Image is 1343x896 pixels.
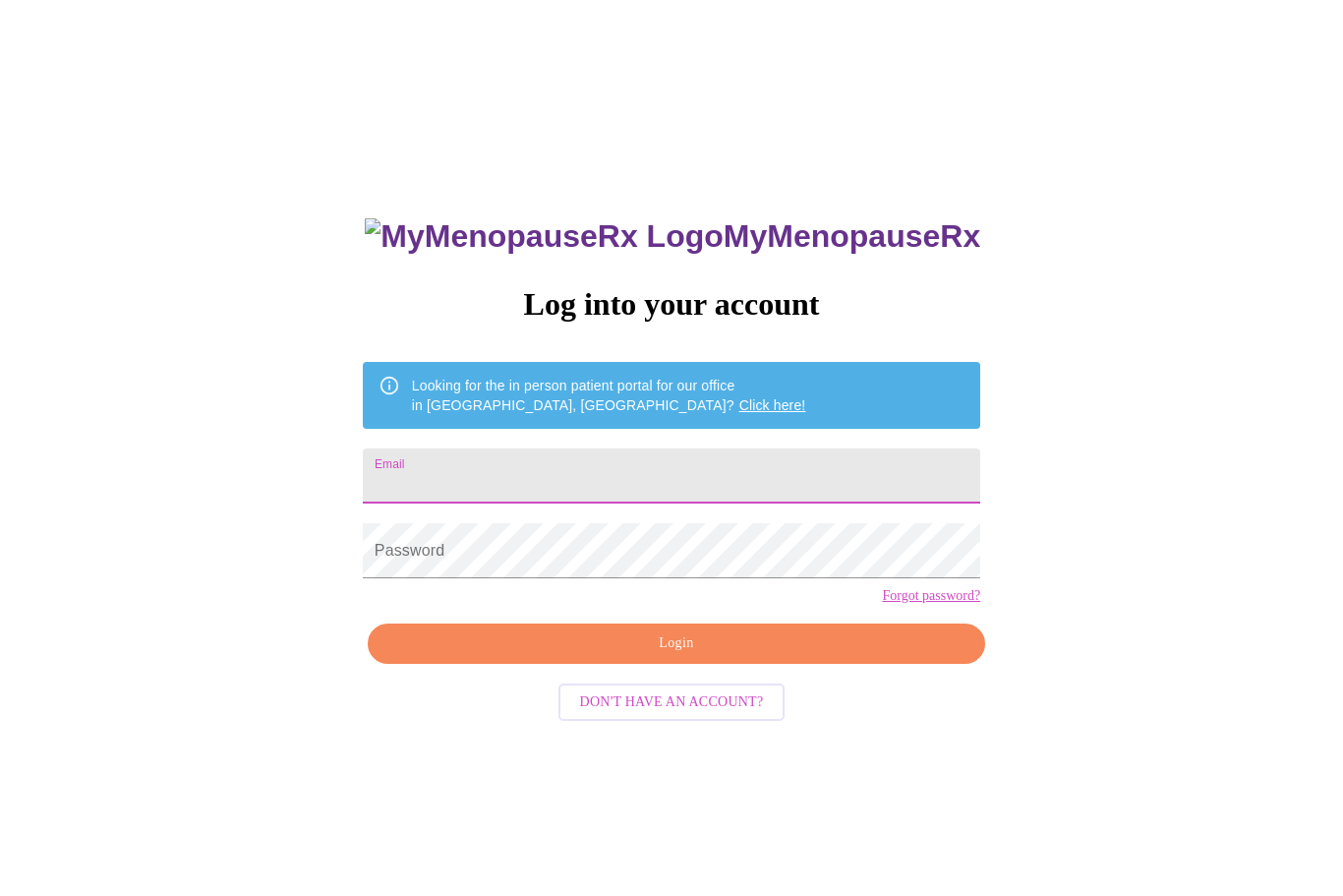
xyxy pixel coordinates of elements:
[363,286,980,323] h3: Log into your account
[412,368,806,423] div: Looking for the in person patient portal for our office in [GEOGRAPHIC_DATA], [GEOGRAPHIC_DATA]?
[580,690,764,715] span: Don't have an account?
[390,631,963,656] span: Login
[882,588,980,604] a: Forgot password?
[739,397,806,413] a: Click here!
[554,692,790,709] a: Don't have an account?
[365,218,980,255] h3: MyMenopauseRx
[368,624,985,664] button: Login
[365,218,723,255] img: MyMenopauseRx Logo
[558,684,786,722] button: Don't have an account?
